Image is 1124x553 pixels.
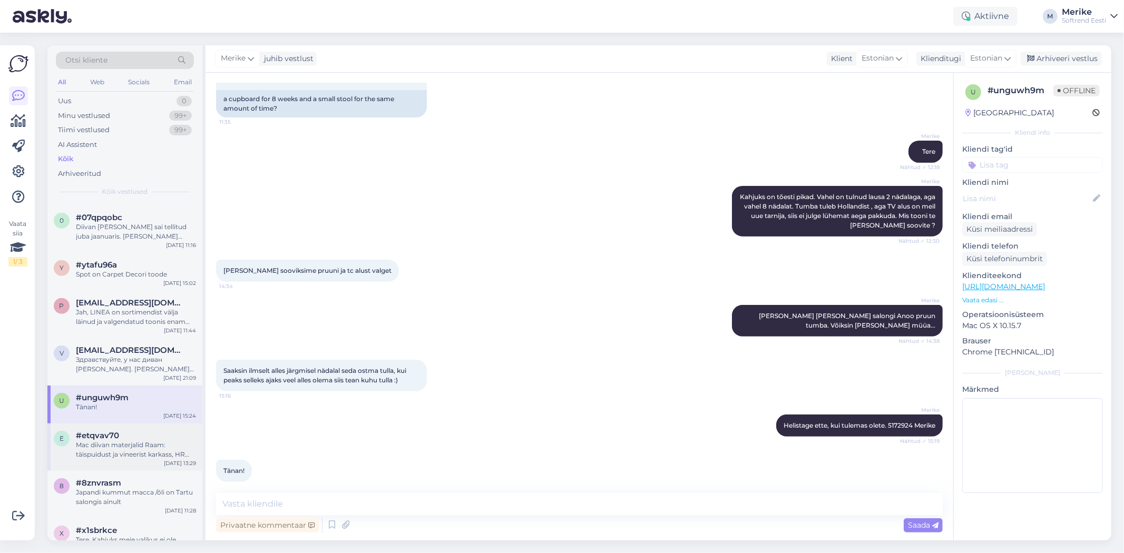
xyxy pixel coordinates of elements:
[58,125,110,135] div: Tiimi vestlused
[922,147,935,155] span: Tere
[56,75,68,89] div: All
[827,53,853,64] div: Klient
[916,53,961,64] div: Klienditugi
[60,349,64,357] span: v
[1021,52,1102,66] div: Arhiveeri vestlus
[759,312,937,329] span: [PERSON_NAME] [PERSON_NAME] salongi Anoo pruun tumba. Võiksin [PERSON_NAME] müüa...
[8,219,27,266] div: Vaata siia
[8,257,27,266] div: 1 / 3
[898,237,940,245] span: Nähtud ✓ 12:30
[102,187,148,196] span: Kõik vestlused
[1062,8,1106,16] div: Merike
[962,335,1103,347] p: Brauser
[76,260,117,270] span: #ytafu96a
[1043,9,1058,24] div: M
[971,88,976,96] span: u
[8,54,28,74] img: Askly Logo
[962,384,1103,395] p: Märkmed
[58,154,73,164] div: Kõik
[221,53,246,64] span: Merike
[76,308,196,327] div: Jah, LINEA on sortimendist välja läinud ja valgendatud toonis enam tellida kahjuks ei saa. Meil o...
[898,337,940,345] span: Nähtud ✓ 14:38
[1062,16,1106,25] div: Softrend Eesti
[88,75,106,89] div: Web
[76,402,196,412] div: Tänan!
[962,211,1103,222] p: Kliendi email
[163,412,196,420] div: [DATE] 15:24
[65,55,107,66] span: Otsi kliente
[58,169,101,179] div: Arhiveeritud
[900,132,940,140] span: Merike
[862,53,894,64] span: Estonian
[169,111,192,121] div: 99+
[962,222,1037,236] div: Küsi meiliaadressi
[988,84,1053,97] div: # unguwh9m
[76,478,121,488] span: #8znvrasm
[962,320,1103,331] p: Mac OS X 10.15.7
[165,507,196,515] div: [DATE] 11:28
[219,118,259,126] span: 11:35
[962,241,1103,252] p: Kliendi telefon
[76,270,196,279] div: Spot on Carpet Decori toode
[219,392,259,400] span: 15:16
[908,520,939,530] span: Saada
[223,266,392,274] span: [PERSON_NAME] sooviksime pruuni ja tc alust valget
[76,222,196,241] div: Diivan [PERSON_NAME] sai tellitud juba jaanuaris. [PERSON_NAME] [PERSON_NAME] Kaasiku nimel
[76,440,196,459] div: Mac diivan materjalid Raam: täispuidust ja vineerist karkass, HR poroloon, siksakvedrud [PERSON_N...
[58,111,110,121] div: Minu vestlused
[60,302,64,310] span: p
[60,216,64,224] span: 0
[59,397,64,404] span: u
[126,75,152,89] div: Socials
[962,157,1103,173] input: Lisa tag
[216,518,319,532] div: Privaatne kommentaar
[962,128,1103,137] div: Kliendi info
[962,309,1103,320] p: Operatsioonisüsteem
[169,125,192,135] div: 99+
[223,467,245,475] span: Tänan!
[163,279,196,287] div: [DATE] 15:02
[1053,85,1100,96] span: Offline
[177,96,192,106] div: 0
[962,144,1103,155] p: Kliendi tag'id
[740,193,937,229] span: Kahjuks on tõesti pikad. Vahel on tulnud lausa 2 nädalaga, aga vahel 8 nädalat. Tumba tuleb Holla...
[900,163,940,171] span: Nähtud ✓ 12:18
[900,177,940,185] span: Merike
[76,431,119,440] span: #etqvav70
[76,488,196,507] div: Japandi kummut macca /õli on Tartu salongis ainult
[76,298,185,308] span: piiaereth.printsmann@gmail.com
[962,295,1103,305] p: Vaata edasi ...
[962,252,1047,266] div: Küsi telefoninumbrit
[962,347,1103,358] p: Chrome [TECHNICAL_ID]
[76,345,185,355] span: vasilybalashov1977@gmail.com
[1062,8,1118,25] a: MerikeSoftrend Eesti
[965,107,1054,118] div: [GEOGRAPHIC_DATA]
[900,406,940,414] span: Merike
[962,177,1103,188] p: Kliendi nimi
[76,393,129,402] span: #unguwh9m
[970,53,1002,64] span: Estonian
[60,529,64,537] span: x
[216,90,427,117] div: a cupboard for 8 weeks and a small stool for the same amount of time?
[223,367,408,384] span: Saaksin ilmselt alles järgmisel nädalal seda ostma tulla, kui peaks selleks ajaks veel alles olem...
[76,213,122,222] span: #07qpqobc
[784,421,935,429] span: Helistage ette, kui tulemas olete. 5172924 Merike
[164,327,196,334] div: [DATE] 11:44
[963,193,1091,204] input: Lisa nimi
[163,374,196,382] div: [DATE] 21:09
[962,282,1045,291] a: [URL][DOMAIN_NAME]
[76,355,196,374] div: Здравствуйте, у нас диван [PERSON_NAME]. [PERSON_NAME] бы обновить обшивку и подушки. [PERSON_NAM...
[219,282,259,290] span: 14:34
[172,75,194,89] div: Email
[60,434,64,442] span: e
[166,241,196,249] div: [DATE] 11:16
[219,482,259,490] span: 15:24
[962,270,1103,281] p: Klienditeekond
[58,96,71,106] div: Uus
[900,437,940,445] span: Nähtud ✓ 15:19
[260,53,314,64] div: juhib vestlust
[76,526,117,535] span: #x1sbrkce
[962,368,1103,378] div: [PERSON_NAME]
[900,297,940,304] span: Merike
[60,482,64,490] span: 8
